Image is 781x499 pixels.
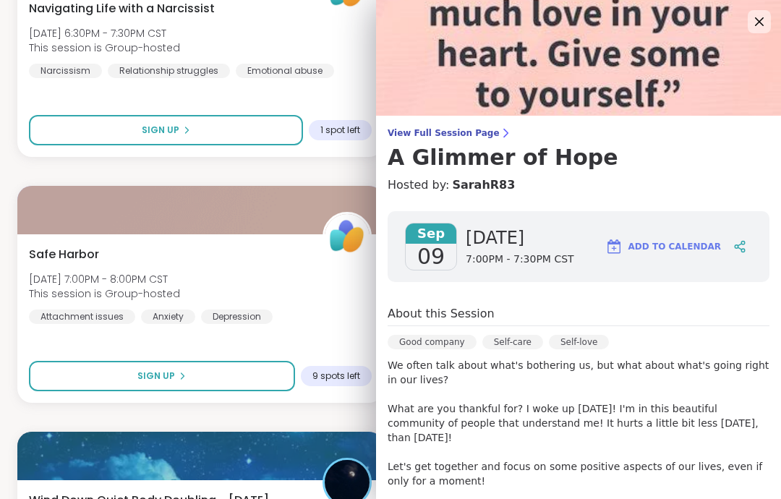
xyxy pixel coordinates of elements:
[388,305,495,323] h4: About this Session
[452,176,515,194] a: SarahR83
[137,370,175,383] span: Sign Up
[312,370,360,382] span: 9 spots left
[29,246,99,263] span: Safe Harbor
[29,26,180,40] span: [DATE] 6:30PM - 7:30PM CST
[325,214,370,259] img: ShareWell
[29,272,180,286] span: [DATE] 7:00PM - 8:00PM CST
[29,286,180,301] span: This session is Group-hosted
[417,244,445,270] span: 09
[628,240,721,253] span: Add to Calendar
[29,361,295,391] button: Sign Up
[388,127,769,171] a: View Full Session PageA Glimmer of Hope
[29,310,135,324] div: Attachment issues
[605,238,623,255] img: ShareWell Logomark
[388,176,769,194] h4: Hosted by:
[201,310,273,324] div: Depression
[141,310,195,324] div: Anxiety
[29,40,180,55] span: This session is Group-hosted
[29,115,303,145] button: Sign Up
[549,335,609,349] div: Self-love
[466,226,574,249] span: [DATE]
[388,358,769,488] p: We often talk about what's bothering us, but what about what's going right in our lives? What are...
[142,124,179,137] span: Sign Up
[29,64,102,78] div: Narcissism
[108,64,230,78] div: Relationship struggles
[466,252,574,267] span: 7:00PM - 7:30PM CST
[482,335,543,349] div: Self-care
[320,124,360,136] span: 1 spot left
[236,64,334,78] div: Emotional abuse
[388,127,769,139] span: View Full Session Page
[388,145,769,171] h3: A Glimmer of Hope
[599,229,727,264] button: Add to Calendar
[388,335,477,349] div: Good company
[406,223,456,244] span: Sep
